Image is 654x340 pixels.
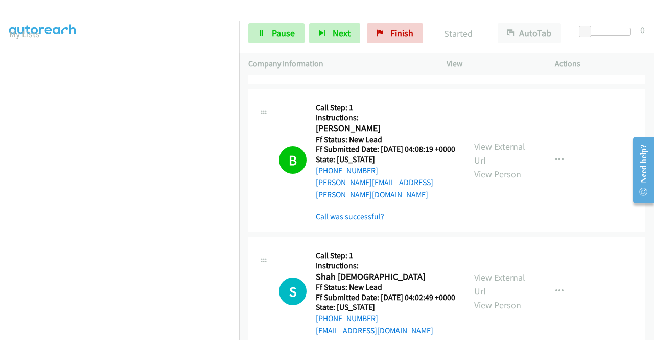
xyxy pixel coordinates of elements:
[316,134,456,145] h5: Ff Status: New Lead
[316,212,384,221] a: Call was successful?
[640,23,645,37] div: 0
[498,23,561,43] button: AutoTab
[474,271,525,297] a: View External Url
[279,278,307,305] div: The call is yet to be attempted
[316,326,433,335] a: [EMAIL_ADDRESS][DOMAIN_NAME]
[390,27,413,39] span: Finish
[316,103,456,113] h5: Call Step: 1
[474,299,521,311] a: View Person
[316,261,455,271] h5: Instructions:
[316,166,378,175] a: [PHONE_NUMBER]
[272,27,295,39] span: Pause
[437,27,479,40] p: Started
[333,27,351,39] span: Next
[316,251,455,261] h5: Call Step: 1
[248,58,428,70] p: Company Information
[474,141,525,166] a: View External Url
[279,146,307,174] h1: B
[316,154,456,165] h5: State: [US_STATE]
[316,282,455,292] h5: Ff Status: New Lead
[447,58,536,70] p: View
[367,23,423,43] a: Finish
[316,177,433,199] a: [PERSON_NAME][EMAIL_ADDRESS][PERSON_NAME][DOMAIN_NAME]
[555,58,645,70] p: Actions
[316,112,456,123] h5: Instructions:
[316,123,452,134] h2: [PERSON_NAME]
[309,23,360,43] button: Next
[279,278,307,305] h1: S
[584,28,631,36] div: Delay between calls (in seconds)
[316,271,452,283] h2: Shah [DEMOGRAPHIC_DATA]
[474,168,521,180] a: View Person
[316,292,455,303] h5: Ff Submitted Date: [DATE] 04:02:49 +0000
[316,302,455,312] h5: State: [US_STATE]
[316,313,378,323] a: [PHONE_NUMBER]
[625,129,654,211] iframe: Resource Center
[248,23,305,43] a: Pause
[9,28,40,40] a: My Lists
[316,144,456,154] h5: Ff Submitted Date: [DATE] 04:08:19 +0000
